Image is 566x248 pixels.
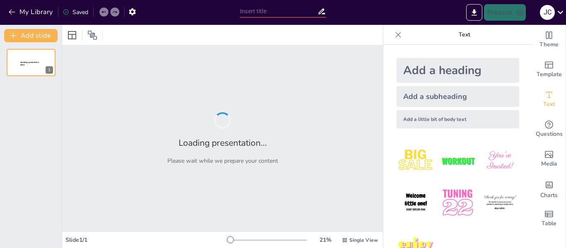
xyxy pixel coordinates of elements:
div: Layout [65,29,79,42]
span: Media [541,159,557,169]
div: Add ready made slides [532,55,566,84]
div: Add text boxes [532,84,566,114]
div: Add a subheading [397,86,519,107]
img: 1.jpeg [397,142,435,180]
img: 2.jpeg [438,142,477,180]
p: Please wait while we prepare your content [167,157,278,165]
div: Get real-time input from your audience [532,114,566,144]
div: Add charts and graphs [532,174,566,204]
span: Text [543,100,555,109]
img: 3.jpeg [481,142,519,180]
div: Change the overall theme [532,25,566,55]
div: J C [540,5,555,20]
div: Add a table [532,204,566,234]
span: Charts [540,191,558,200]
span: Single View [349,237,378,243]
button: Present [484,4,525,21]
h2: Loading presentation... [179,137,267,149]
button: My Library [6,5,56,19]
div: Add a heading [397,58,519,83]
button: J C [540,4,555,21]
div: Add images, graphics, shapes or video [532,144,566,174]
div: Slide 1 / 1 [65,236,227,244]
div: 21 % [315,236,335,244]
input: Insert title [240,5,317,17]
img: 6.jpeg [481,183,519,222]
span: Position [87,30,97,40]
button: Export to PowerPoint [466,4,482,21]
div: 1 [46,66,53,74]
span: Questions [536,130,563,139]
div: Saved [63,8,88,16]
span: Template [537,70,562,79]
button: Add slide [4,29,58,42]
span: Sendsteps presentation editor [20,61,39,66]
div: Add a little bit of body text [397,110,519,128]
span: Theme [539,40,559,49]
p: Text [405,25,524,45]
img: 5.jpeg [438,183,477,222]
span: Table [542,219,556,228]
div: 1 [7,49,56,76]
img: 4.jpeg [397,183,435,222]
